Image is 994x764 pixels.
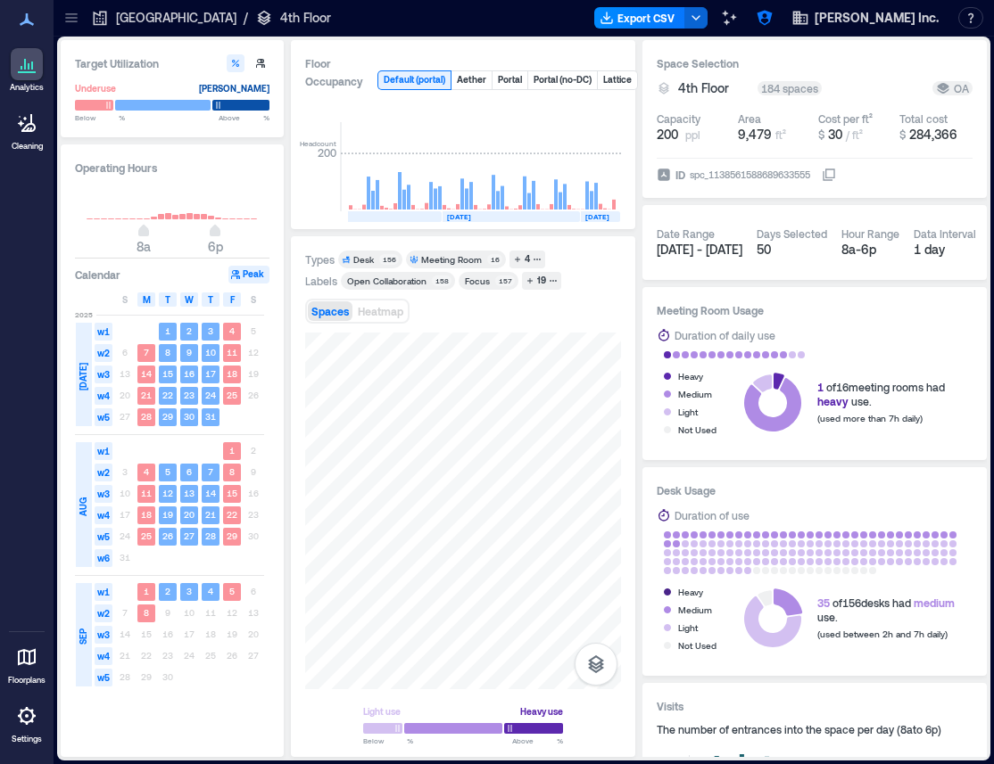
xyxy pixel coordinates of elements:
[141,530,152,541] text: 25
[598,71,637,89] button: Lattice
[378,71,451,89] button: Default (portal)
[5,694,48,750] a: Settings
[363,735,413,746] span: Below %
[678,619,698,637] div: Light
[363,702,401,720] div: Light use
[184,368,195,379] text: 16
[379,254,399,265] div: 156
[75,54,269,72] h3: Target Utilization
[817,596,830,609] span: 35
[487,254,502,265] div: 16
[165,586,170,596] text: 2
[594,7,685,29] button: Export CSV
[3,636,51,691] a: Floorplans
[165,466,170,477] text: 5
[528,71,597,89] button: Portal (no-DC)
[144,466,149,477] text: 4
[95,408,112,426] span: w5
[818,128,824,141] span: $
[914,226,976,241] div: Data Interval
[95,604,112,622] span: w2
[165,347,170,357] text: 8
[12,141,43,152] p: Cleaning
[184,411,195,422] text: 30
[432,275,451,286] div: 158
[678,367,703,385] div: Heavy
[678,403,698,421] div: Light
[184,509,195,520] text: 20
[186,347,192,357] text: 9
[186,466,192,477] text: 6
[657,722,973,736] div: The number of entrances into the space per day ( 8a to 6p )
[657,126,731,144] button: 200 ppl
[75,79,116,97] div: Underuse
[184,488,195,498] text: 13
[227,530,237,541] text: 29
[162,368,173,379] text: 15
[678,79,750,97] button: 4th Floor
[520,702,563,720] div: Heavy use
[775,128,786,141] span: ft²
[185,292,194,307] span: W
[815,9,939,27] span: [PERSON_NAME] Inc.
[205,530,216,541] text: 28
[75,266,120,283] h3: Calendar
[522,251,533,267] div: 4
[657,54,973,72] h3: Space Selection
[311,305,349,317] span: Spaces
[144,347,149,357] text: 7
[229,445,235,456] text: 1
[899,111,948,126] div: Total cost
[495,275,515,286] div: 157
[4,43,49,98] a: Analytics
[95,626,112,644] span: w3
[308,301,352,321] button: Spaces
[678,385,712,403] div: Medium
[227,368,237,379] text: 18
[678,601,712,619] div: Medium
[657,697,973,715] h3: Visits
[227,347,237,357] text: 11
[141,411,152,422] text: 28
[76,363,90,390] span: [DATE]
[451,71,492,89] button: Aether
[534,273,549,289] div: 19
[688,166,812,184] div: spc_1138561588689633555
[509,251,545,268] button: 4
[936,81,969,95] div: OA
[758,81,822,95] div: 184 spaces
[757,226,827,241] div: Days Selected
[95,387,112,405] span: w4
[353,253,374,266] div: Desk
[675,326,775,344] div: Duration of daily use
[817,628,948,639] span: (used between 2h and 7h daily)
[162,509,173,520] text: 19
[347,275,427,287] div: Open Collaboration
[199,79,269,97] div: [PERSON_NAME]
[522,272,561,290] button: 19
[165,325,170,336] text: 1
[818,111,873,126] div: Cost per ft²
[95,442,112,460] span: w1
[76,628,90,645] span: SEP
[738,127,772,142] span: 9,479
[818,126,892,144] button: $ 30 / ft²
[841,241,899,259] div: 8a - 6p
[95,506,112,524] span: w4
[208,325,213,336] text: 3
[95,344,112,362] span: w2
[465,275,490,287] div: Focus
[4,102,49,157] a: Cleaning
[95,323,112,341] span: w1
[421,253,482,266] div: Meeting Room
[122,292,128,307] span: S
[244,9,248,27] p: /
[817,381,824,393] span: 1
[186,586,192,596] text: 3
[95,669,112,686] span: w5
[137,239,151,254] span: 8a
[144,586,149,596] text: 1
[899,128,906,141] span: $
[678,583,703,601] div: Heavy
[208,466,213,477] text: 7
